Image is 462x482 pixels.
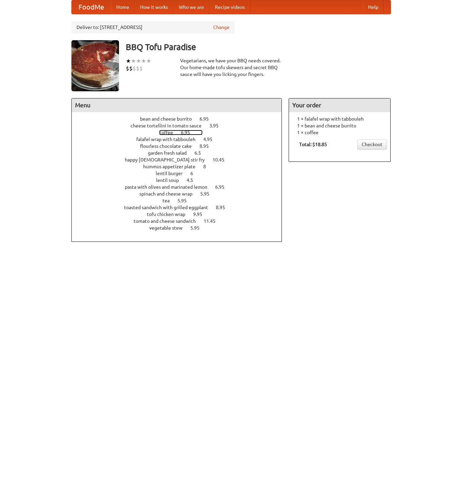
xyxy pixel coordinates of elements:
[131,123,231,128] a: cheese tortellini in tomato sauce 3.95
[133,65,136,72] li: $
[134,218,228,224] a: tomato and cheese sandwich 11.45
[124,205,215,210] span: toasted sandwich with grilled eggplant
[71,40,119,91] img: angular.jpg
[140,116,199,122] span: bean and cheese burrito
[209,123,225,128] span: 3.95
[181,130,197,135] span: 6.95
[173,0,209,14] a: Who we are
[156,171,206,176] a: lentil burger 6
[357,139,387,150] a: Checkout
[149,225,189,231] span: vegetable stew
[126,65,129,72] li: $
[213,24,229,31] a: Change
[162,198,176,203] span: tea
[200,191,216,197] span: 5.95
[140,143,199,149] span: flourless chocolate cake
[136,65,139,72] li: $
[136,137,202,142] span: falafel wrap with tabbouleh
[129,65,133,72] li: $
[215,184,231,190] span: 6.95
[292,129,387,136] li: 1 × coffee
[156,177,186,183] span: lentil soup
[143,164,219,169] a: hummus appetizer plate 8
[162,198,199,203] a: tea 5.95
[72,98,282,112] h4: Menu
[126,57,131,65] li: ★
[194,150,208,156] span: 6.5
[203,164,213,169] span: 8
[134,218,203,224] span: tomato and cheese sandwich
[148,150,213,156] a: garden fresh salad 6.5
[136,137,225,142] a: falafel wrap with tabbouleh 4.95
[135,0,173,14] a: How it works
[159,130,180,135] span: coffee
[139,65,143,72] li: $
[180,57,282,78] div: Vegetarians, we have your BBQ needs covered. Our home-made tofu skewers and secret BBQ sauce will...
[140,143,221,149] a: flourless chocolate cake 8.95
[216,205,232,210] span: 8.95
[149,225,212,231] a: vegetable stew 5.95
[156,171,189,176] span: lentil burger
[141,57,146,65] li: ★
[190,171,200,176] span: 6
[139,191,222,197] a: spinach and cheese wrap 5.95
[187,177,200,183] span: 4.5
[143,164,202,169] span: hummus appetizer plate
[159,130,203,135] a: coffee 6.95
[71,21,235,33] div: Deliver to: [STREET_ADDRESS]
[190,225,206,231] span: 5.95
[292,115,387,122] li: 1 × falafel wrap with tabbouleh
[125,157,237,162] a: happy [DEMOGRAPHIC_DATA] stir fry 10.45
[131,57,136,65] li: ★
[147,212,215,217] a: tofu chicken wrap 9.95
[292,122,387,129] li: 1 × bean and cheese burrito
[204,218,222,224] span: 11.45
[125,184,214,190] span: pasta with olives and marinated lemon
[125,184,237,190] a: pasta with olives and marinated lemon 6.95
[147,212,192,217] span: tofu chicken wrap
[363,0,384,14] a: Help
[209,0,250,14] a: Recipe videos
[126,40,391,54] h3: BBQ Tofu Paradise
[200,116,216,122] span: 6.95
[203,137,219,142] span: 4.95
[289,98,390,112] h4: Your order
[72,0,111,14] a: FoodMe
[212,157,231,162] span: 10.45
[156,177,206,183] a: lentil soup 4.5
[148,150,193,156] span: garden fresh salad
[193,212,209,217] span: 9.95
[177,198,193,203] span: 5.95
[146,57,151,65] li: ★
[140,116,221,122] a: bean and cheese burrito 6.95
[125,157,211,162] span: happy [DEMOGRAPHIC_DATA] stir fry
[139,191,199,197] span: spinach and cheese wrap
[124,205,238,210] a: toasted sandwich with grilled eggplant 8.95
[111,0,135,14] a: Home
[131,123,208,128] span: cheese tortellini in tomato sauce
[299,142,327,147] b: Total: $18.85
[200,143,216,149] span: 8.95
[136,57,141,65] li: ★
